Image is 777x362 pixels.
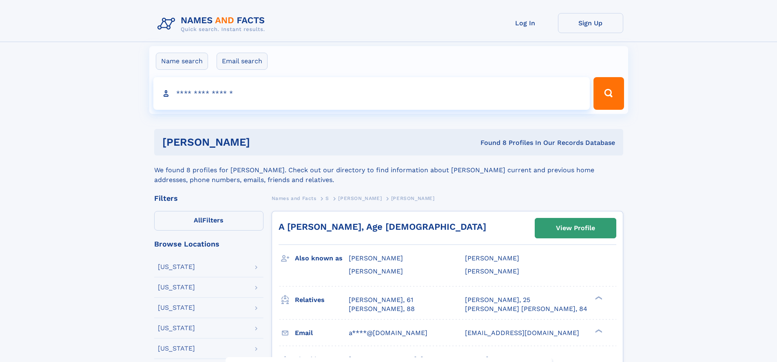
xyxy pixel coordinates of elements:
[556,219,595,238] div: View Profile
[325,193,329,203] a: S
[338,195,382,201] span: [PERSON_NAME]
[295,293,349,307] h3: Relatives
[154,195,263,202] div: Filters
[338,193,382,203] a: [PERSON_NAME]
[593,295,603,300] div: ❯
[465,295,530,304] a: [PERSON_NAME], 25
[154,211,263,231] label: Filters
[493,13,558,33] a: Log In
[465,254,519,262] span: [PERSON_NAME]
[158,264,195,270] div: [US_STATE]
[217,53,268,70] label: Email search
[535,218,616,238] a: View Profile
[593,328,603,333] div: ❯
[465,329,579,337] span: [EMAIL_ADDRESS][DOMAIN_NAME]
[154,13,272,35] img: Logo Names and Facts
[593,77,624,110] button: Search Button
[349,304,415,313] a: [PERSON_NAME], 88
[154,240,263,248] div: Browse Locations
[349,267,403,275] span: [PERSON_NAME]
[295,326,349,340] h3: Email
[153,77,590,110] input: search input
[154,155,623,185] div: We found 8 profiles for [PERSON_NAME]. Check out our directory to find information about [PERSON_...
[272,193,317,203] a: Names and Facts
[365,138,615,147] div: Found 8 Profiles In Our Records Database
[558,13,623,33] a: Sign Up
[158,284,195,291] div: [US_STATE]
[349,254,403,262] span: [PERSON_NAME]
[158,345,195,352] div: [US_STATE]
[325,195,329,201] span: S
[158,325,195,331] div: [US_STATE]
[465,267,519,275] span: [PERSON_NAME]
[156,53,208,70] label: Name search
[391,195,435,201] span: [PERSON_NAME]
[465,304,587,313] a: [PERSON_NAME] [PERSON_NAME], 84
[194,216,202,224] span: All
[162,137,365,147] h1: [PERSON_NAME]
[349,295,413,304] a: [PERSON_NAME], 61
[295,251,349,265] h3: Also known as
[158,304,195,311] div: [US_STATE]
[279,222,486,232] a: A [PERSON_NAME], Age [DEMOGRAPHIC_DATA]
